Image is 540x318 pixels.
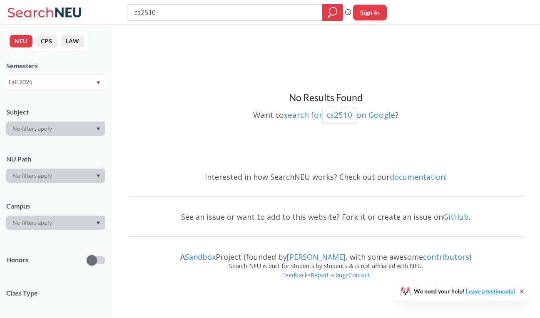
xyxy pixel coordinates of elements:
div: Dropdown arrow [6,122,105,136]
a: GitHub [443,212,469,222]
div: Want to ? [128,104,523,123]
span: Class Type [6,288,105,298]
div: A Project (founded by , with some awesome ) [128,245,523,261]
button: NEU [10,35,32,47]
a: Contact [348,271,370,279]
p: cs2510 [326,109,352,121]
a: contributors [423,252,469,262]
input: Class, professor, course number, "phrase" [134,5,316,20]
div: magnifying glass [322,4,343,21]
div: Search NEU is built for students by students & is not affiliated with NEU. [128,261,523,271]
div: • • [128,271,523,292]
a: [PERSON_NAME] [287,252,346,262]
div: NU Path [6,154,105,164]
div: See an issue or want to add to this website? Fork it or create an issue on . [128,205,523,229]
h3: No Results Found [128,92,523,104]
div: Dropdown arrow [6,169,105,183]
p: Honors [6,255,28,265]
div: Fall 2025Dropdown arrow [6,75,105,89]
button: CPS [36,35,57,47]
div: Subject [6,107,105,117]
span: We need your help! [414,288,515,294]
a: Sandbox [185,252,216,262]
button: LAW [61,35,85,47]
a: Report a bug [310,271,346,279]
svg: Dropdown arrow [96,221,100,225]
a: Leave a testimonial [466,288,515,295]
div: Interested in how SearchNEU works? Check out our [128,165,523,189]
div: Dropdown arrow [6,216,105,230]
a: documentation! [390,172,447,182]
div: Fall 2025 [8,77,95,87]
svg: Dropdown arrow [96,127,100,131]
a: Feedback [281,271,308,279]
div: Campus [6,201,105,211]
svg: magnifying glass [328,7,338,18]
svg: Dropdown arrow [96,174,100,178]
a: search forcs2510on Google [284,109,395,120]
button: Sign In [353,5,387,20]
div: Semesters [6,61,105,70]
svg: Dropdown arrow [96,81,100,84]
